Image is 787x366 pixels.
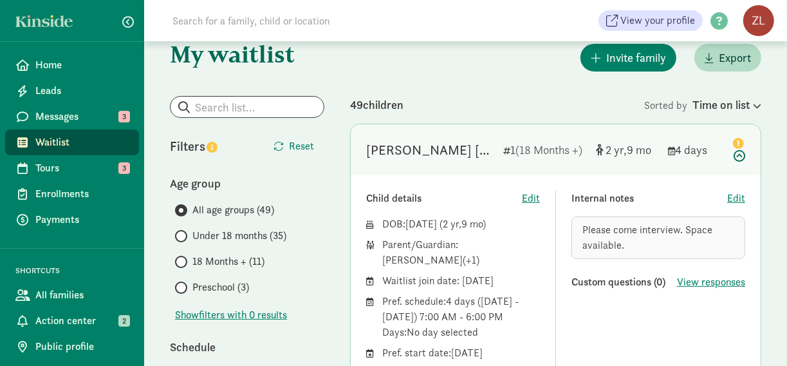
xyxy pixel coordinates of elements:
[289,139,314,154] span: Reset
[175,307,287,323] button: Showfilters with 0 results
[35,212,129,227] span: Payments
[461,217,483,231] span: 9
[192,254,264,269] span: 18 Months + (11)
[170,175,324,192] div: Age group
[118,162,130,174] span: 3
[171,97,324,117] input: Search list...
[582,223,712,252] span: Please come interview. Space available.
[192,202,274,218] span: All age groups (49)
[598,10,703,31] a: View your profile
[571,191,727,206] div: Internal notes
[677,274,745,290] button: View responses
[35,160,129,176] span: Tours
[170,338,324,356] div: Schedule
[5,282,139,308] a: All families
[5,308,139,334] a: Action center 2
[170,137,247,156] div: Filters
[382,294,540,340] div: Pref. schedule: 4 days ([DATE] - [DATE]) 7:00 AM - 6:00 PM Days: No day selected
[5,334,139,360] a: Public profile
[35,313,129,329] span: Action center
[719,49,751,66] span: Export
[405,217,437,231] span: [DATE]
[503,141,586,159] div: 1
[5,104,139,130] a: Messages 3
[5,155,139,181] a: Tours 3
[694,44,761,72] button: Export
[5,130,139,155] a: Waitlist
[606,142,627,157] span: 2
[118,111,130,122] span: 3
[606,49,666,66] span: Invite family
[382,217,540,232] div: DOB: ( )
[35,83,129,99] span: Leads
[382,273,540,289] div: Waitlist join date: [DATE]
[263,133,324,159] button: Reset
[522,191,540,206] button: Edit
[571,274,677,290] div: Custom questions (0)
[443,217,461,231] span: 2
[627,142,651,157] span: 9
[35,339,129,354] span: Public profile
[515,142,582,157] span: (18 Months +)
[35,109,129,124] span: Messages
[723,304,787,366] iframe: Chat Widget
[35,287,129,303] span: All families
[366,191,522,206] div: Child details
[118,315,130,327] span: 2
[382,345,540,361] div: Pref. start date: [DATE]
[35,135,129,150] span: Waitlist
[620,13,695,28] span: View your profile
[5,181,139,207] a: Enrollments
[692,96,761,113] div: Time on list
[5,78,139,104] a: Leads
[350,96,644,113] div: 49 children
[35,57,129,73] span: Home
[727,191,745,206] button: Edit
[165,8,526,34] input: Search for a family, child or location
[580,44,676,72] button: Invite family
[175,307,287,323] span: Show filters with 0 results
[382,237,540,268] div: Parent/Guardian: [PERSON_NAME] (+1)
[596,141,658,159] div: [object Object]
[170,41,324,67] h1: My waitlist
[366,140,493,160] div: Marina Irma Mucientes Stenesjo
[35,186,129,202] span: Enrollments
[192,280,249,295] span: Preschool (3)
[192,228,286,244] span: Under 18 months (35)
[5,207,139,233] a: Payments
[668,141,719,159] div: 4 days
[644,96,761,113] div: Sorted by
[5,52,139,78] a: Home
